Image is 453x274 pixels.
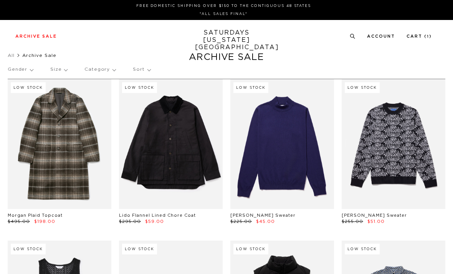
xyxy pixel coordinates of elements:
span: $225.00 [230,219,252,224]
div: Low Stock [233,82,268,93]
a: [PERSON_NAME] Sweater [230,213,296,218]
a: All [8,53,15,58]
a: Cart (1) [407,34,432,38]
a: Account [367,34,395,38]
span: $59.00 [145,219,164,224]
a: Lido Flannel Lined Chore Coat [119,213,196,218]
div: Low Stock [11,244,46,254]
a: Archive Sale [15,34,57,38]
a: Morgan Plaid Topcoat [8,213,63,218]
span: $45.00 [256,219,275,224]
div: Low Stock [233,244,268,254]
p: *ALL SALES FINAL* [18,11,429,17]
span: $51.00 [367,219,385,224]
p: Size [50,61,67,78]
div: Low Stock [345,244,380,254]
p: Category [84,61,116,78]
a: [PERSON_NAME] Sweater [342,213,407,218]
small: 1 [427,35,429,38]
span: Archive Sale [22,53,56,58]
div: Low Stock [122,82,157,93]
span: $495.00 [8,219,30,224]
span: $198.00 [34,219,55,224]
span: $295.00 [119,219,141,224]
span: $255.00 [342,219,363,224]
p: Gender [8,61,33,78]
div: Low Stock [345,82,380,93]
div: Low Stock [122,244,157,254]
p: Sort [133,61,150,78]
a: SATURDAYS[US_STATE][GEOGRAPHIC_DATA] [195,29,258,51]
div: Low Stock [11,82,46,93]
p: FREE DOMESTIC SHIPPING OVER $150 TO THE CONTIGUOUS 48 STATES [18,3,429,9]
